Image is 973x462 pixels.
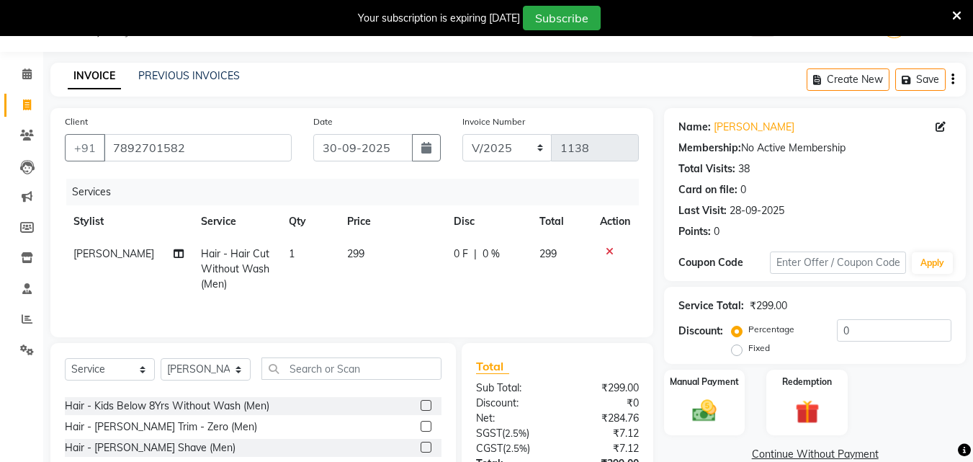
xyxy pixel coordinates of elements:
label: Client [65,115,88,128]
label: Fixed [748,342,770,355]
div: ₹299.00 [557,381,650,396]
div: 28-09-2025 [730,203,784,218]
label: Percentage [748,323,794,336]
input: Search or Scan [261,357,441,380]
div: Total Visits: [678,161,735,177]
button: Apply [912,252,953,274]
span: SGST [476,427,502,440]
input: Enter Offer / Coupon Code [770,252,906,274]
th: Action [591,205,639,238]
input: Search by Name/Mobile/Email/Code [104,134,292,161]
div: No Active Membership [678,141,951,156]
label: Invoice Number [462,115,525,128]
img: _cash.svg [685,397,724,425]
div: 38 [738,161,750,177]
div: Last Visit: [678,203,727,218]
a: [PERSON_NAME] [714,120,794,135]
span: | [474,246,477,262]
div: Coupon Code [678,255,769,270]
div: ₹7.12 [557,426,650,441]
div: Service Total: [678,298,744,314]
button: Subscribe [523,6,601,30]
div: Membership: [678,141,741,156]
div: Hair - Kids Below 8Yrs Without Wash (Men) [65,399,269,414]
div: ₹284.76 [557,411,650,426]
div: Services [66,179,650,205]
span: 2.5% [506,443,527,454]
span: Hair - Hair Cut Without Wash (Men) [201,247,269,290]
span: Total [476,359,509,374]
label: Manual Payment [670,376,739,388]
div: ₹299.00 [750,298,787,314]
button: Create New [807,68,889,91]
button: Save [895,68,946,91]
div: Discount: [465,396,557,411]
div: ₹0 [557,396,650,411]
th: Total [531,205,592,238]
label: Date [313,115,333,128]
div: Points: [678,224,711,239]
th: Price [338,205,445,238]
div: ₹7.12 [557,441,650,456]
label: Redemption [782,376,832,388]
a: Continue Without Payment [667,447,963,462]
span: 299 [539,247,557,260]
div: Hair - [PERSON_NAME] Shave (Men) [65,440,236,456]
div: 0 [714,224,719,239]
div: Hair - [PERSON_NAME] Trim - Zero (Men) [65,419,257,435]
th: Stylist [65,205,192,238]
div: 0 [740,182,746,197]
img: _gift.svg [788,397,827,427]
a: PREVIOUS INVOICES [138,69,240,82]
span: [PERSON_NAME] [73,247,154,260]
div: Your subscription is expiring [DATE] [358,11,520,26]
div: ( ) [465,426,557,441]
div: Sub Total: [465,381,557,396]
button: +91 [65,134,105,161]
th: Qty [280,205,338,238]
div: Name: [678,120,711,135]
div: Card on file: [678,182,737,197]
div: Net: [465,411,557,426]
th: Service [192,205,280,238]
div: Discount: [678,324,723,339]
span: 1 [289,247,295,260]
span: 0 F [454,246,468,262]
span: CGST [476,442,503,455]
span: 299 [347,247,364,260]
th: Disc [445,205,531,238]
div: ( ) [465,441,557,456]
span: 2.5% [505,427,526,439]
span: 0 % [483,246,500,262]
a: INVOICE [68,63,121,89]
